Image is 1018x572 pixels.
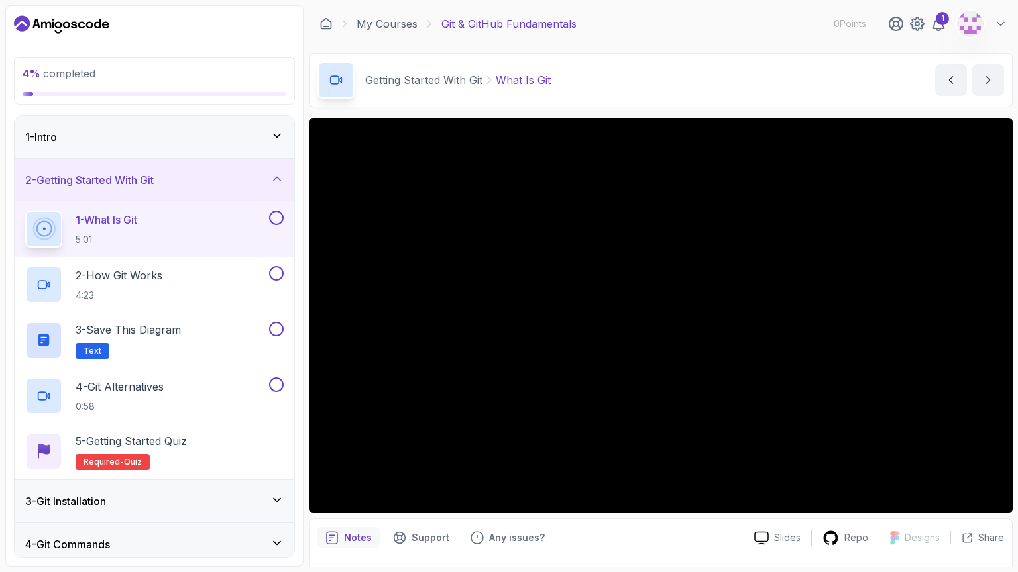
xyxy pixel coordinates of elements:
a: Slides [744,531,811,545]
span: Text [84,346,101,356]
a: Repo [812,530,879,546]
h3: 4 - Git Commands [25,536,110,552]
h3: 1 - Intro [25,129,57,145]
p: 5 - Getting Started Quiz [76,433,187,449]
button: 3-Save this diagramText [25,322,284,359]
button: Share [950,531,1004,544]
p: Repo [844,531,868,544]
button: 4-Git Commands [15,523,294,565]
p: Getting Started With Git [365,72,482,88]
p: 0 Points [834,17,866,30]
p: 0:58 [76,400,164,413]
a: My Courses [357,16,418,32]
p: 3 - Save this diagram [76,322,181,338]
h3: 2 - Getting Started With Git [25,172,154,188]
button: 5-Getting Started QuizRequired-quiz [25,433,284,470]
p: 1 - What Is Git [76,212,137,228]
p: Share [978,531,1004,544]
iframe: 1 - What is Git [309,118,1013,513]
p: Git & GitHub Fundamentals [441,16,577,32]
span: 4 % [23,67,40,80]
p: Designs [905,531,940,544]
button: 1-Intro [15,116,294,158]
p: Any issues? [489,531,545,544]
button: user profile image [957,11,1007,37]
p: 2 - How Git Works [76,267,162,283]
button: 1-What Is Git5:01 [25,211,284,248]
p: 4:23 [76,289,162,302]
p: Slides [774,531,801,544]
span: quiz [124,457,142,467]
p: What Is Git [496,72,551,88]
p: Support [412,531,449,544]
div: 1 [936,12,949,25]
button: Feedback button [463,527,553,548]
button: 3-Git Installation [15,480,294,522]
a: 1 [931,16,946,32]
span: completed [23,67,95,80]
button: previous content [935,64,967,96]
span: Required- [84,457,124,467]
button: 2-How Git Works4:23 [25,266,284,303]
a: Dashboard [319,17,333,30]
img: user profile image [958,11,983,36]
button: next content [972,64,1004,96]
button: 2-Getting Started With Git [15,159,294,201]
button: notes button [317,527,380,548]
p: Notes [344,531,372,544]
button: 4-Git Alternatives0:58 [25,377,284,414]
a: Dashboard [14,14,109,35]
p: 4 - Git Alternatives [76,379,164,395]
p: 5:01 [76,233,137,246]
h3: 3 - Git Installation [25,493,106,509]
button: Support button [385,527,457,548]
